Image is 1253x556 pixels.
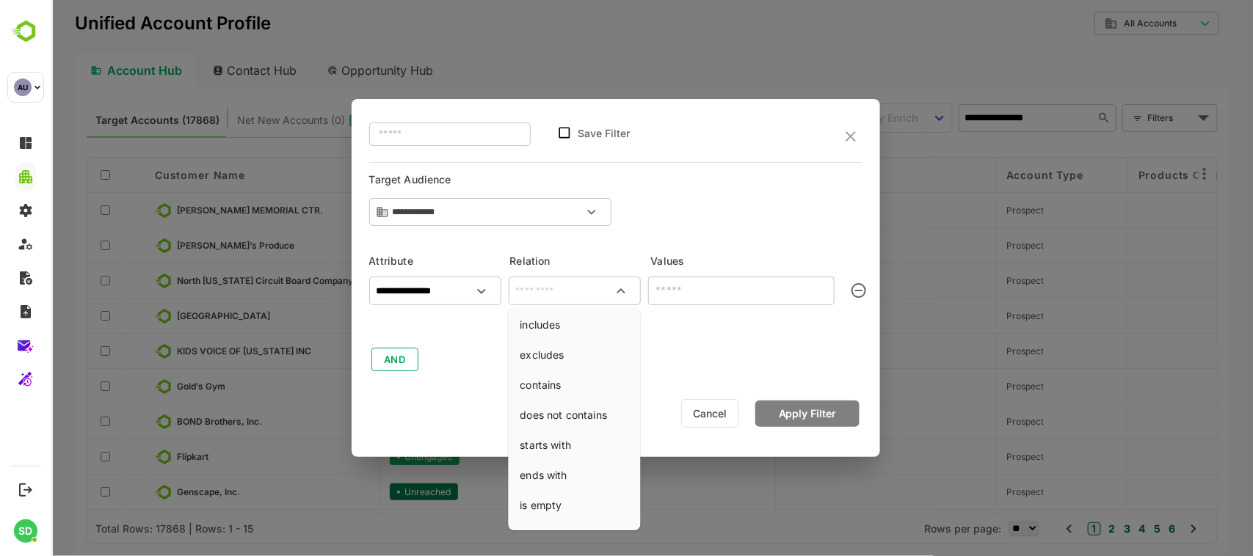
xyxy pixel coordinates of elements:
[460,401,586,428] li: does not contains
[460,461,586,489] li: ends with
[460,431,586,458] li: starts with
[530,202,551,222] button: Open
[318,252,450,270] h6: Attribute
[14,519,37,543] div: SD
[527,127,579,139] label: Save Filter
[630,399,688,428] button: Cancel
[460,522,586,549] li: is not empty
[791,129,808,144] button: close
[14,78,32,96] div: AU
[318,175,450,192] h6: Target Audience
[420,281,440,301] button: Open
[704,400,808,427] button: Apply Filter
[460,341,586,368] li: excludes
[559,281,580,301] button: Close
[790,273,825,308] button: clear
[600,252,811,270] h6: Values
[459,252,591,270] h6: Relation
[460,371,586,398] li: contains
[7,18,45,45] img: BambooboxLogoMark.f1c84d78b4c51b1a7b5f700c9845e183.svg
[460,491,586,519] li: is empty
[15,480,35,500] button: Logout
[460,311,586,338] li: includes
